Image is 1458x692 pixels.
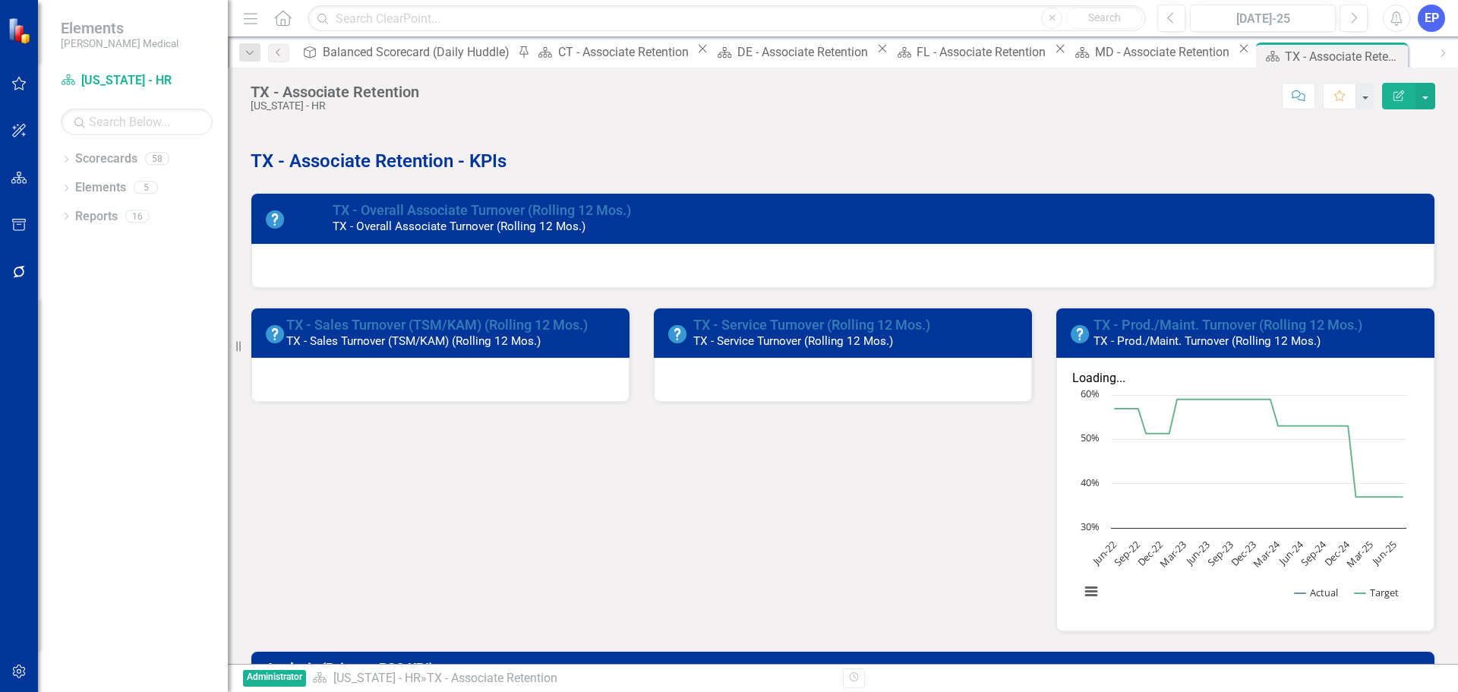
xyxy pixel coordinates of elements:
[1071,325,1089,343] img: No Information
[1072,370,1419,387] div: Loading...
[266,210,284,229] img: No Information
[1295,586,1338,599] button: Show Actual
[532,43,693,62] a: CT - Associate Retention
[75,150,137,168] a: Scorecards
[668,325,686,343] img: No Information
[145,153,169,166] div: 58
[323,43,513,62] div: Balanced Scorecard (Daily Huddle)
[1095,43,1234,62] div: MD - Associate Retention
[1081,581,1102,602] button: View chart menu, Chart
[1081,387,1100,400] text: 60%
[251,150,507,172] strong: TX - Associate Retention - KPIs
[558,43,693,62] div: CT - Associate Retention
[1418,5,1445,32] button: EP
[312,670,832,687] div: »
[712,43,873,62] a: DE - Associate Retention
[266,661,1425,676] h3: Analysis (Primary BSC KPI)
[1111,538,1142,569] text: Sep-22
[1228,538,1259,569] text: Dec-23
[737,43,873,62] div: DE - Associate Retention
[1072,387,1419,615] div: Chart. Highcharts interactive chart.
[266,325,284,343] img: No Information
[251,84,419,100] div: TX - Associate Retention
[1275,538,1306,569] text: Jun-24
[1081,476,1100,489] text: 40%
[1157,538,1188,570] text: Mar-23
[251,100,419,112] div: [US_STATE] - HR
[1343,538,1375,570] text: Mar-25
[1182,538,1212,568] text: Jun-23
[297,43,513,62] a: Balanced Scorecard (Daily Huddle)
[308,5,1146,32] input: Search ClearPoint...
[1135,538,1166,569] text: Dec-22
[892,43,1050,62] a: FL - Associate Retention
[1195,10,1330,28] div: [DATE]-25
[61,19,178,37] span: Elements
[8,17,34,44] img: ClearPoint Strategy
[1204,538,1236,569] text: Sep-23
[427,671,557,685] div: TX - Associate Retention
[125,210,150,223] div: 16
[1285,47,1404,66] div: TX - Associate Retention
[1093,334,1321,348] small: TX - Prod./Maint. Turnover (Rolling 12 Mos.)
[1081,431,1100,444] text: 50%
[61,72,213,90] a: [US_STATE] - HR
[1190,5,1336,32] button: [DATE]-25
[333,202,631,218] a: TX - Overall Associate Turnover (Rolling 12 Mos.)
[243,670,306,687] span: Administrator
[693,334,893,348] small: TX - Service Turnover (Rolling 12 Mos.)
[1070,43,1234,62] a: MD - Associate Retention
[134,182,158,194] div: 5
[333,671,421,685] a: [US_STATE] - HR
[61,109,213,135] input: Search Below...
[1081,520,1100,533] text: 30%
[61,37,178,49] small: [PERSON_NAME] Medical
[333,220,585,233] small: TX - Overall Associate Turnover (Rolling 12 Mos.)
[1368,538,1399,568] text: Jun-25
[75,179,126,197] a: Elements
[75,208,118,226] a: Reports
[693,317,930,333] a: TX - Service Turnover (Rolling 12 Mos.)
[286,334,541,348] small: TX - Sales Turnover (TSM/KAM) (Rolling 12 Mos.)
[1321,538,1353,570] text: Dec-24
[1066,8,1142,29] button: Search
[286,317,588,333] a: TX - Sales Turnover (TSM/KAM) (Rolling 12 Mos.)
[917,43,1050,62] div: FL - Associate Retention
[1250,538,1283,570] text: Mar-24
[1093,317,1362,333] a: TX - Prod./Maint. Turnover (Rolling 12 Mos.)
[1088,538,1119,568] text: Jun-22
[1298,538,1330,570] text: Sep-24
[1072,387,1414,615] svg: Interactive chart
[1088,11,1121,24] span: Search
[1355,586,1400,599] button: Show Target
